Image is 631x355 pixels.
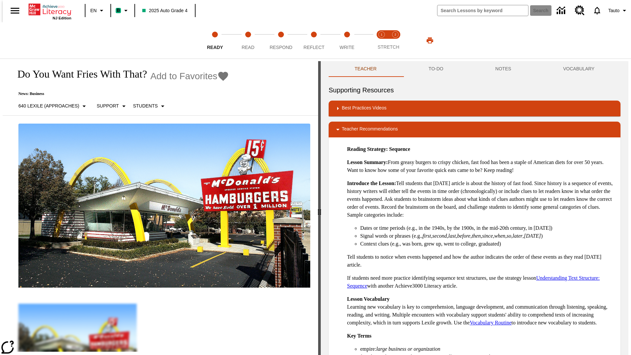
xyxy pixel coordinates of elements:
span: Add to Favorites [150,71,217,82]
span: EN [90,7,97,14]
button: Write step 5 of 5 [328,22,366,59]
button: NOTES [469,61,537,77]
div: reading [3,61,318,352]
a: Data Center [553,2,571,20]
em: [DATE] [524,233,541,239]
span: Read [242,45,254,50]
button: Read step 2 of 5 [229,22,267,59]
span: Tauto [608,7,619,14]
button: TO-DO [403,61,469,77]
span: Write [339,45,354,50]
button: Ready step 1 of 5 [196,22,234,59]
button: Respond step 3 of 5 [262,22,300,59]
span: Reflect [304,45,325,50]
span: Ready [207,45,223,50]
div: Home [29,2,71,20]
em: second [432,233,447,239]
p: Tell students that [DATE] article is about the history of fast food. Since history is a sequence ... [347,179,615,219]
strong: Sequence [389,146,410,152]
strong: Reading Strategy: [347,146,388,152]
button: Teacher [329,61,403,77]
button: Open side menu [5,1,25,20]
button: Add to Favorites - Do You Want Fries With That? [150,70,229,82]
p: Teacher Recommendations [342,126,398,133]
h6: Supporting Resources [329,85,620,95]
img: One of the first McDonald's stores, with the iconic red sign and golden arches. [18,124,310,288]
p: 640 Lexile (Approaches) [18,103,79,109]
button: Language: EN, Select a language [87,5,108,16]
p: News: Business [11,91,229,96]
button: Boost Class color is mint green. Change class color [113,5,132,16]
div: activity [321,61,628,355]
span: Respond [269,45,292,50]
em: since [482,233,493,239]
p: Support [97,103,119,109]
li: Context clues (e.g., was born, grew up, went to college, graduated) [360,240,615,248]
em: when [494,233,505,239]
p: Tell students to notice when events happened and how the author indicates the order of these even... [347,253,615,269]
div: Teacher Recommendations [329,122,620,137]
p: Students [133,103,158,109]
strong: Lesson Vocabulary [347,296,389,302]
span: B [117,6,120,14]
em: then [472,233,481,239]
a: Vocabulary Routine [470,320,511,325]
a: Notifications [589,2,606,19]
span: 2025 Auto Grade 4 [142,7,188,14]
em: so [507,233,511,239]
button: Stretch Respond step 2 of 2 [386,22,405,59]
button: Scaffolds, Support [94,100,130,112]
p: Best Practices Videos [342,105,386,112]
li: empire: [360,345,615,353]
strong: Lesson Summary: [347,159,388,165]
button: Select Student [130,100,169,112]
p: From greasy burgers to crispy chicken, fast food has been a staple of American diets for over 50 ... [347,158,615,174]
button: Print [419,35,440,46]
span: STRETCH [378,44,399,50]
a: Resource Center, Will open in new tab [571,2,589,19]
a: Understanding Text Structure: Sequence [347,275,600,289]
button: Reflect step 4 of 5 [295,22,333,59]
span: NJ Edition [53,16,71,20]
em: first [423,233,431,239]
button: Select Lexile, 640 Lexile (Approaches) [16,100,91,112]
button: Stretch Read step 1 of 2 [372,22,391,59]
em: last [448,233,456,239]
li: Signal words or phrases (e.g., , , , , , , , , , ) [360,232,615,240]
button: VOCABULARY [537,61,620,77]
text: 1 [381,33,382,36]
h1: Do You Want Fries With That? [11,68,147,80]
div: Best Practices Videos [329,101,620,116]
strong: Key Terms [347,333,371,339]
li: Dates or time periods (e.g., in the 1940s, by the 1900s, in the mid-20th century, in [DATE]) [360,224,615,232]
p: Learning new vocabulary is key to comprehension, language development, and communication through ... [347,295,615,327]
p: If students need more practice identifying sequence text structures, use the strategy lesson with... [347,274,615,290]
button: Profile/Settings [606,5,631,16]
input: search field [437,5,528,16]
em: before [457,233,470,239]
em: later [513,233,523,239]
em: large business or organization [376,346,440,352]
div: Press Enter or Spacebar and then press right and left arrow keys to move the slider [318,61,321,355]
text: 2 [394,33,396,36]
div: Instructional Panel Tabs [329,61,620,77]
strong: Introduce the Lesson: [347,180,396,186]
